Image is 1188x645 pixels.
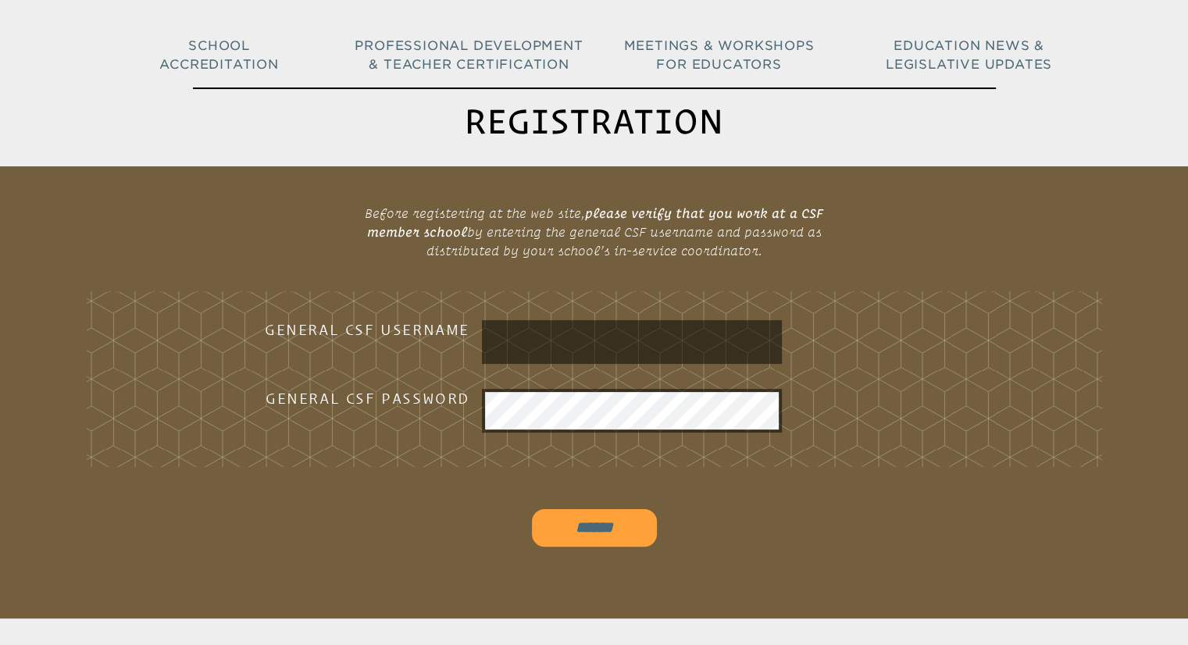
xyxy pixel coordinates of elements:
[624,38,815,72] span: Meetings & Workshops for Educators
[355,38,583,72] span: Professional Development & Teacher Certification
[367,206,824,239] b: please verify that you work at a CSF member school
[338,198,851,266] p: Before registering at the web site, by entering the general CSF username and password as distribu...
[886,38,1052,72] span: Education News & Legislative Updates
[159,38,278,72] span: School Accreditation
[219,389,469,408] h3: General CSF Password
[219,320,469,339] h3: General CSF Username
[193,87,996,154] h1: Registration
